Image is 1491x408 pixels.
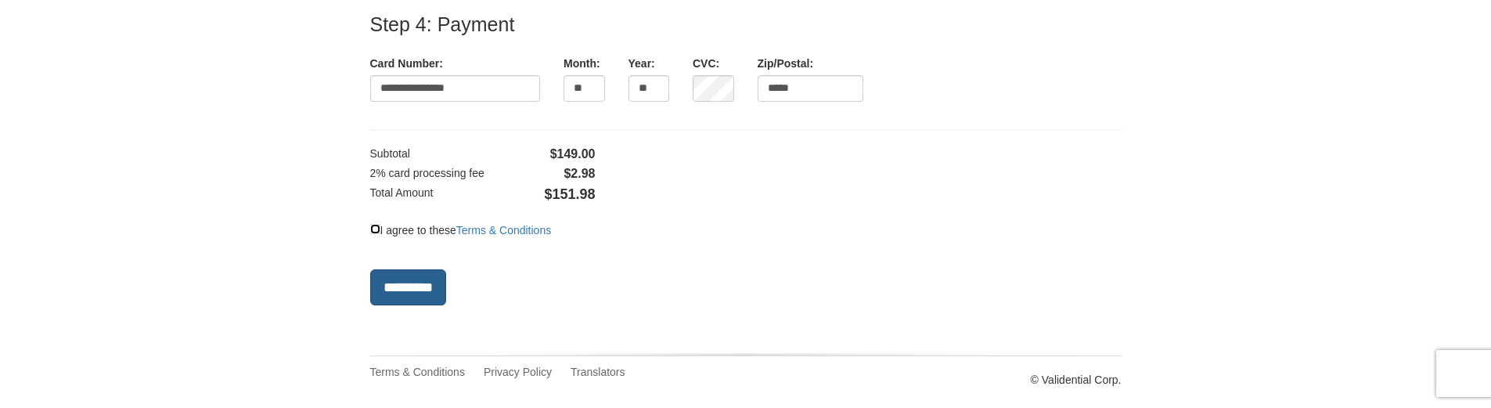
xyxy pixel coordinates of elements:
[370,366,465,378] a: Terms & Conditions
[370,56,443,71] label: Card Number:
[758,56,814,71] label: Zip/Postal:
[370,185,434,201] label: Total Amount
[484,366,552,378] a: Privacy Policy
[544,185,595,205] span: $151.98
[456,224,551,236] a: Terms & Conditions
[370,14,515,36] label: Step 4: Payment
[746,372,1122,388] div: © Validential Corp.
[550,146,596,165] span: $149.00
[564,165,595,185] span: $2.98
[358,205,746,305] div: I agree to these
[370,165,484,181] label: 2% card processing fee
[571,366,625,378] a: Translators
[693,56,719,71] label: CVC:
[564,56,600,71] label: Month:
[370,146,410,161] label: Subtotal
[628,56,655,71] label: Year:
